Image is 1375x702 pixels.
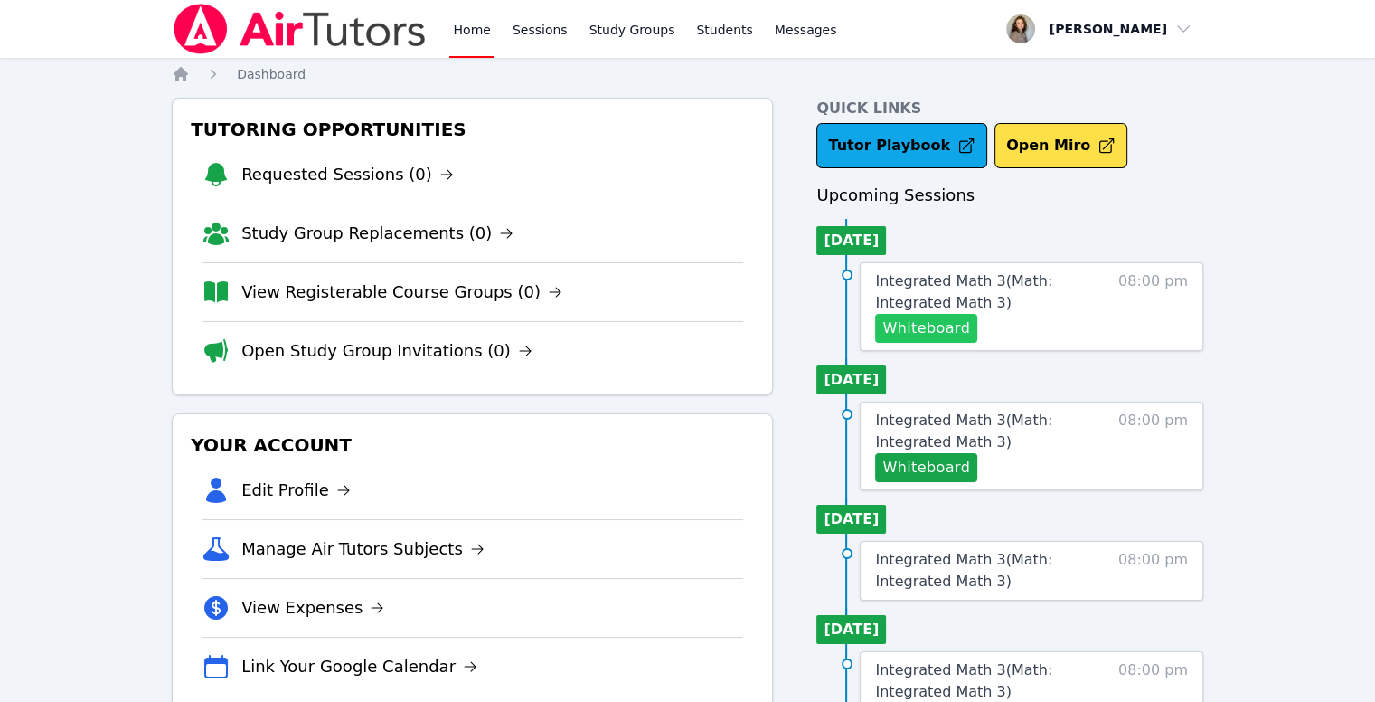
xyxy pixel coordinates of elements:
button: Open Miro [994,123,1127,168]
a: Integrated Math 3(Math: Integrated Math 3) [875,270,1109,314]
a: Dashboard [237,65,306,83]
span: 08:00 pm [1118,270,1188,343]
a: View Expenses [241,595,384,621]
nav: Breadcrumb [172,65,1203,83]
span: Integrated Math 3 ( Math: Integrated Math 3 ) [875,661,1052,700]
h4: Quick Links [816,98,1203,119]
a: Requested Sessions (0) [241,162,454,187]
li: [DATE] [816,365,886,394]
button: Whiteboard [875,453,977,482]
a: Study Group Replacements (0) [241,221,513,246]
span: 08:00 pm [1118,549,1188,593]
span: 08:00 pm [1118,410,1188,482]
span: Integrated Math 3 ( Math: Integrated Math 3 ) [875,272,1052,311]
li: [DATE] [816,226,886,255]
a: Tutor Playbook [816,123,987,168]
h3: Upcoming Sessions [816,183,1203,208]
a: Edit Profile [241,478,351,503]
span: Integrated Math 3 ( Math: Integrated Math 3 ) [875,412,1052,451]
h3: Tutoring Opportunities [187,113,758,146]
button: Whiteboard [875,314,977,343]
span: Integrated Math 3 ( Math: Integrated Math 3 ) [875,551,1052,590]
span: Dashboard [237,67,306,81]
a: Integrated Math 3(Math: Integrated Math 3) [875,549,1109,593]
a: Link Your Google Calendar [241,654,477,679]
li: [DATE] [816,505,886,534]
a: Open Study Group Invitations (0) [241,338,532,364]
li: [DATE] [816,615,886,644]
a: View Registerable Course Groups (0) [241,280,562,305]
img: Air Tutors [172,4,428,54]
a: Manage Air Tutors Subjects [241,536,485,562]
a: Integrated Math 3(Math: Integrated Math 3) [875,410,1109,453]
h3: Your Account [187,429,758,461]
span: Messages [775,21,837,39]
